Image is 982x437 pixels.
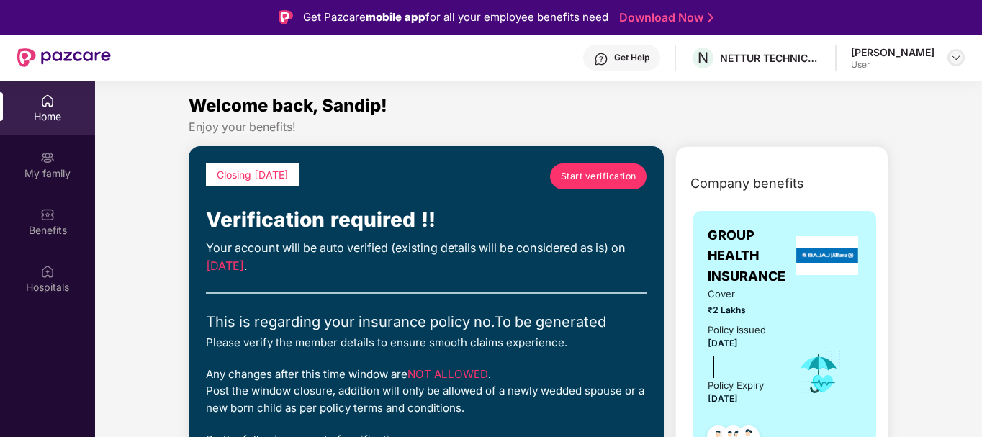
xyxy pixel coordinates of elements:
[303,9,608,26] div: Get Pazcare for all your employee benefits need
[708,303,775,317] span: ₹2 Lakhs
[708,323,766,338] div: Policy issued
[796,350,842,397] img: icon
[698,49,708,66] span: N
[206,311,647,334] div: This is regarding your insurance policy no. To be generated
[206,334,647,351] div: Please verify the member details to ensure smooth claims experience.
[206,366,647,417] div: Any changes after this time window are . Post the window closure, addition will only be allowed o...
[279,10,293,24] img: Logo
[561,169,636,183] span: Start verification
[708,338,738,348] span: [DATE]
[40,150,55,165] img: svg+xml;base64,PHN2ZyB3aWR0aD0iMjAiIGhlaWdodD0iMjAiIHZpZXdCb3g9IjAgMCAyMCAyMCIgZmlsbD0ibm9uZSIgeG...
[206,204,647,235] div: Verification required !!
[614,52,649,63] div: Get Help
[708,225,793,287] span: GROUP HEALTH INSURANCE
[206,239,647,276] div: Your account will be auto verified (existing details will be considered as is) on .
[40,264,55,279] img: svg+xml;base64,PHN2ZyBpZD0iSG9zcGl0YWxzIiB4bWxucz0iaHR0cDovL3d3dy53My5vcmcvMjAwMC9zdmciIHdpZHRoPS...
[619,10,709,25] a: Download Now
[40,94,55,108] img: svg+xml;base64,PHN2ZyBpZD0iSG9tZSIgeG1sbnM9Imh0dHA6Ly93d3cudzMub3JnLzIwMDAvc3ZnIiB3aWR0aD0iMjAiIG...
[217,168,289,181] span: Closing [DATE]
[851,59,934,71] div: User
[17,48,111,67] img: New Pazcare Logo
[690,174,804,194] span: Company benefits
[851,45,934,59] div: [PERSON_NAME]
[366,10,425,24] strong: mobile app
[550,163,647,189] a: Start verification
[796,236,858,275] img: insurerLogo
[40,207,55,222] img: svg+xml;base64,PHN2ZyBpZD0iQmVuZWZpdHMiIHhtbG5zPSJodHRwOi8vd3d3LnczLm9yZy8yMDAwL3N2ZyIgd2lkdGg9Ij...
[708,10,713,25] img: Stroke
[189,120,888,135] div: Enjoy your benefits!
[708,393,738,404] span: [DATE]
[708,378,764,393] div: Policy Expiry
[189,95,387,116] span: Welcome back, Sandip!
[950,52,962,63] img: svg+xml;base64,PHN2ZyBpZD0iRHJvcGRvd24tMzJ4MzIiIHhtbG5zPSJodHRwOi8vd3d3LnczLm9yZy8yMDAwL3N2ZyIgd2...
[407,367,488,381] span: NOT ALLOWED
[708,287,775,302] span: Cover
[206,258,244,273] span: [DATE]
[720,51,821,65] div: NETTUR TECHNICAL TRAINING FOUNDATION
[594,52,608,66] img: svg+xml;base64,PHN2ZyBpZD0iSGVscC0zMngzMiIgeG1sbnM9Imh0dHA6Ly93d3cudzMub3JnLzIwMDAvc3ZnIiB3aWR0aD...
